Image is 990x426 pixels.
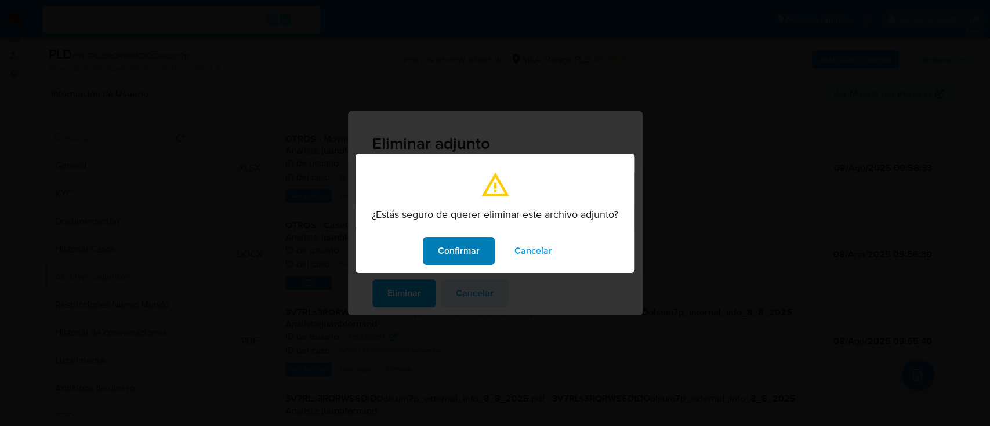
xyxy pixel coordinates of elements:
span: Cancelar [514,238,552,264]
p: ¿Estás seguro de querer eliminar este archivo adjunto? [372,208,618,221]
button: modal_confirmation.cancel [499,237,567,265]
button: modal_confirmation.confirm [423,237,495,265]
div: modal_confirmation.title [356,154,634,273]
span: Confirmar [438,238,480,264]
